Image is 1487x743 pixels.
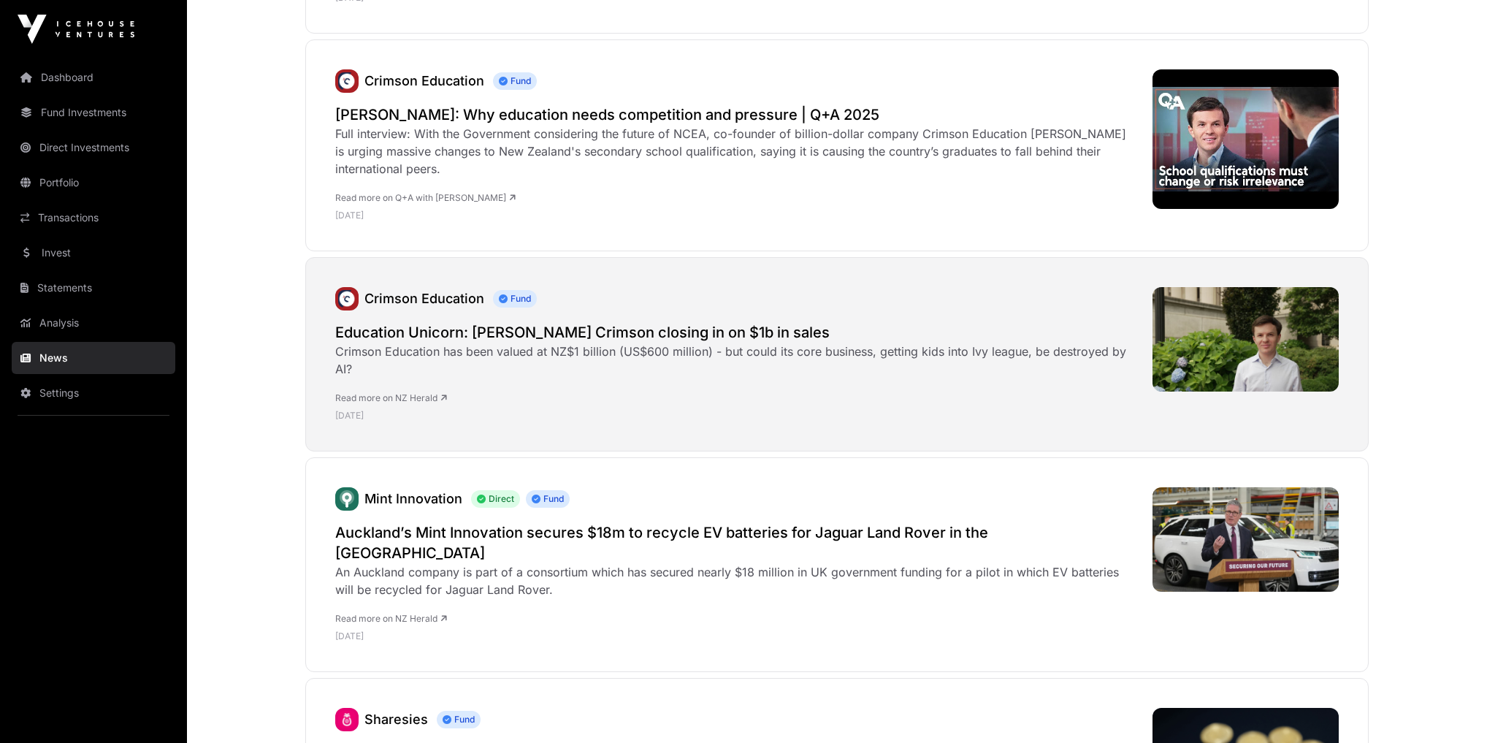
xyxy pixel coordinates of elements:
[1414,673,1487,743] iframe: Chat Widget
[471,490,520,508] span: Direct
[12,237,175,269] a: Invest
[335,69,359,93] img: unnamed.jpg
[526,490,570,508] span: Fund
[335,125,1138,178] div: Full interview: With the Government considering the future of NCEA, co-founder of billion-dollar ...
[335,287,359,310] img: unnamed.jpg
[12,132,175,164] a: Direct Investments
[335,322,1138,343] a: Education Unicorn: [PERSON_NAME] Crimson closing in on $1b in sales
[1152,69,1339,209] img: hqdefault.jpg
[335,69,359,93] a: Crimson Education
[335,287,359,310] a: Crimson Education
[335,487,359,511] a: Mint Innovation
[335,410,1138,422] p: [DATE]
[1152,287,1339,392] img: WIJ3H7SEEVEHPDFAKSUCV7O3DI.jpg
[493,290,537,308] span: Fund
[335,708,359,731] img: sharesies_logo.jpeg
[335,613,447,624] a: Read more on NZ Herald
[335,210,1138,221] p: [DATE]
[12,342,175,374] a: News
[12,61,175,94] a: Dashboard
[12,96,175,129] a: Fund Investments
[12,202,175,234] a: Transactions
[12,307,175,339] a: Analysis
[335,522,1138,563] a: Auckland’s Mint Innovation secures $18m to recycle EV batteries for Jaguar Land Rover in the [GEO...
[364,712,428,727] a: Sharesies
[335,104,1138,125] a: [PERSON_NAME]: Why education needs competition and pressure | Q+A 2025
[335,563,1138,598] div: An Auckland company is part of a consortium which has secured nearly $18 million in UK government...
[335,192,516,203] a: Read more on Q+A with [PERSON_NAME]
[335,487,359,511] img: Mint.svg
[12,377,175,409] a: Settings
[335,708,359,731] a: Sharesies
[364,291,484,306] a: Crimson Education
[1152,487,1339,592] img: 7CKQZ5YPJBF5TCMQBUXWBKVZKI.jpg
[12,272,175,304] a: Statements
[335,343,1138,378] div: Crimson Education has been valued at NZ$1 billion (US$600 million) - but could its core business,...
[335,630,1138,642] p: [DATE]
[437,711,481,728] span: Fund
[364,73,484,88] a: Crimson Education
[493,72,537,90] span: Fund
[12,167,175,199] a: Portfolio
[18,15,134,44] img: Icehouse Ventures Logo
[364,491,462,506] a: Mint Innovation
[335,392,447,403] a: Read more on NZ Herald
